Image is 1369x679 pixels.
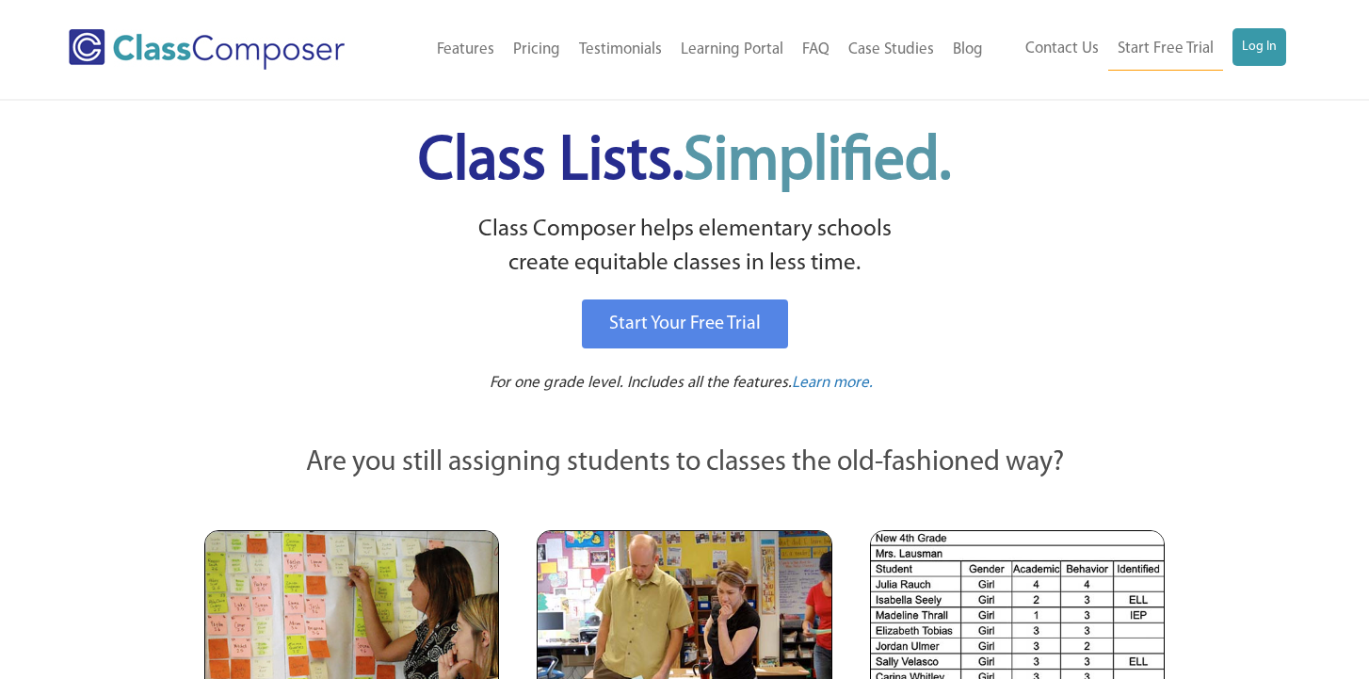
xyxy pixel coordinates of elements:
a: Learn more. [792,372,873,396]
a: Features [427,29,504,71]
span: Learn more. [792,375,873,391]
a: FAQ [793,29,839,71]
a: Start Your Free Trial [582,299,788,348]
a: Start Free Trial [1108,28,1223,71]
a: Case Studies [839,29,943,71]
span: For one grade level. Includes all the features. [490,375,792,391]
a: Pricing [504,29,570,71]
a: Learning Portal [671,29,793,71]
p: Are you still assigning students to classes the old-fashioned way? [204,443,1165,484]
span: Simplified. [684,132,951,193]
a: Log In [1232,28,1286,66]
a: Testimonials [570,29,671,71]
a: Blog [943,29,992,71]
p: Class Composer helps elementary schools create equitable classes in less time. [201,213,1168,282]
span: Class Lists. [418,132,951,193]
nav: Header Menu [391,29,992,71]
span: Start Your Free Trial [609,315,761,333]
img: Class Composer [69,29,345,70]
nav: Header Menu [992,28,1286,71]
a: Contact Us [1016,28,1108,70]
